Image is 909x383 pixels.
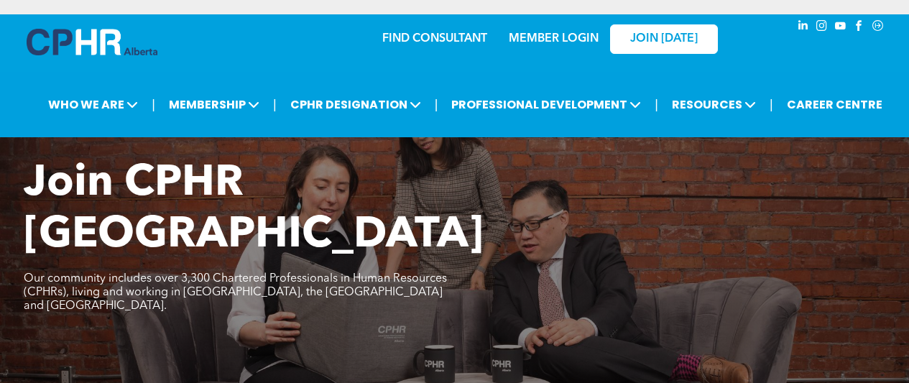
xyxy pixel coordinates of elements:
[44,91,142,118] span: WHO WE ARE
[655,90,658,119] li: |
[273,90,277,119] li: |
[870,18,886,37] a: Social network
[152,90,155,119] li: |
[447,91,645,118] span: PROFESSIONAL DEVELOPMENT
[852,18,867,37] a: facebook
[165,91,264,118] span: MEMBERSHIP
[24,273,447,312] span: Our community includes over 3,300 Chartered Professionals in Human Resources (CPHRs), living and ...
[770,90,773,119] li: |
[783,91,887,118] a: CAREER CENTRE
[509,33,599,45] a: MEMBER LOGIN
[435,90,438,119] li: |
[382,33,487,45] a: FIND CONSULTANT
[610,24,718,54] a: JOIN [DATE]
[795,18,811,37] a: linkedin
[833,18,849,37] a: youtube
[630,32,698,46] span: JOIN [DATE]
[286,91,425,118] span: CPHR DESIGNATION
[814,18,830,37] a: instagram
[24,162,484,257] span: Join CPHR [GEOGRAPHIC_DATA]
[668,91,760,118] span: RESOURCES
[27,29,157,55] img: A blue and white logo for cp alberta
